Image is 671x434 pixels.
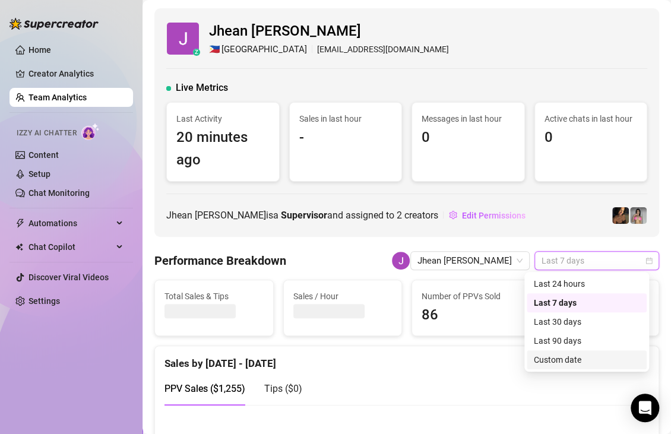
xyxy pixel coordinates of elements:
[176,112,270,125] span: Last Activity
[281,210,327,221] b: Supervisor
[645,257,653,264] span: calendar
[631,394,659,422] div: Open Intercom Messenger
[527,274,647,293] div: Last 24 hours
[542,252,652,270] span: Last 7 days
[29,214,113,233] span: Automations
[534,296,640,309] div: Last 7 days
[392,252,410,270] img: Jhean Dela Cerna
[527,350,647,369] div: Custom date
[449,211,457,219] span: setting
[164,290,264,303] span: Total Sales & Tips
[154,252,286,269] h4: Performance Breakdown
[422,112,515,125] span: Messages in last hour
[193,49,200,56] div: z
[164,346,649,372] div: Sales by [DATE] - [DATE]
[397,210,402,221] span: 2
[166,208,438,223] span: Jhean [PERSON_NAME] is a and assigned to creators
[29,273,109,282] a: Discover Viral Videos
[29,93,87,102] a: Team Analytics
[176,81,228,95] span: Live Metrics
[209,43,449,57] div: [EMAIL_ADDRESS][DOMAIN_NAME]
[422,304,521,327] span: 86
[299,126,393,149] span: -
[221,43,307,57] span: [GEOGRAPHIC_DATA]
[545,126,638,149] span: 0
[15,218,25,228] span: thunderbolt
[534,277,640,290] div: Last 24 hours
[299,112,393,125] span: Sales in last hour
[10,18,99,30] img: logo-BBDzfeDw.svg
[15,243,23,251] img: Chat Copilot
[612,207,629,224] img: Ainsley
[176,126,270,171] span: 20 minutes ago
[422,126,515,149] span: 0
[81,123,100,140] img: AI Chatter
[29,237,113,256] span: Chat Copilot
[29,169,50,179] a: Setup
[29,296,60,306] a: Settings
[209,20,449,43] span: Jhean [PERSON_NAME]
[422,290,521,303] span: Number of PPVs Sold
[293,290,393,303] span: Sales / Hour
[527,293,647,312] div: Last 7 days
[534,315,640,328] div: Last 30 days
[164,383,245,394] span: PPV Sales ( $1,255 )
[534,353,640,366] div: Custom date
[534,334,640,347] div: Last 90 days
[527,312,647,331] div: Last 30 days
[29,45,51,55] a: Home
[527,331,647,350] div: Last 90 days
[17,128,77,139] span: Izzy AI Chatter
[545,112,638,125] span: Active chats in last hour
[417,252,523,270] span: Jhean Dela Cerna
[29,188,90,198] a: Chat Monitoring
[462,211,526,220] span: Edit Permissions
[630,207,647,224] img: Sara
[448,206,526,225] button: Edit Permissions
[264,383,302,394] span: Tips ( $0 )
[209,43,220,57] span: 🇵🇭
[29,150,59,160] a: Content
[167,23,199,55] img: Jhean Dela Cerna
[29,64,124,83] a: Creator Analytics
